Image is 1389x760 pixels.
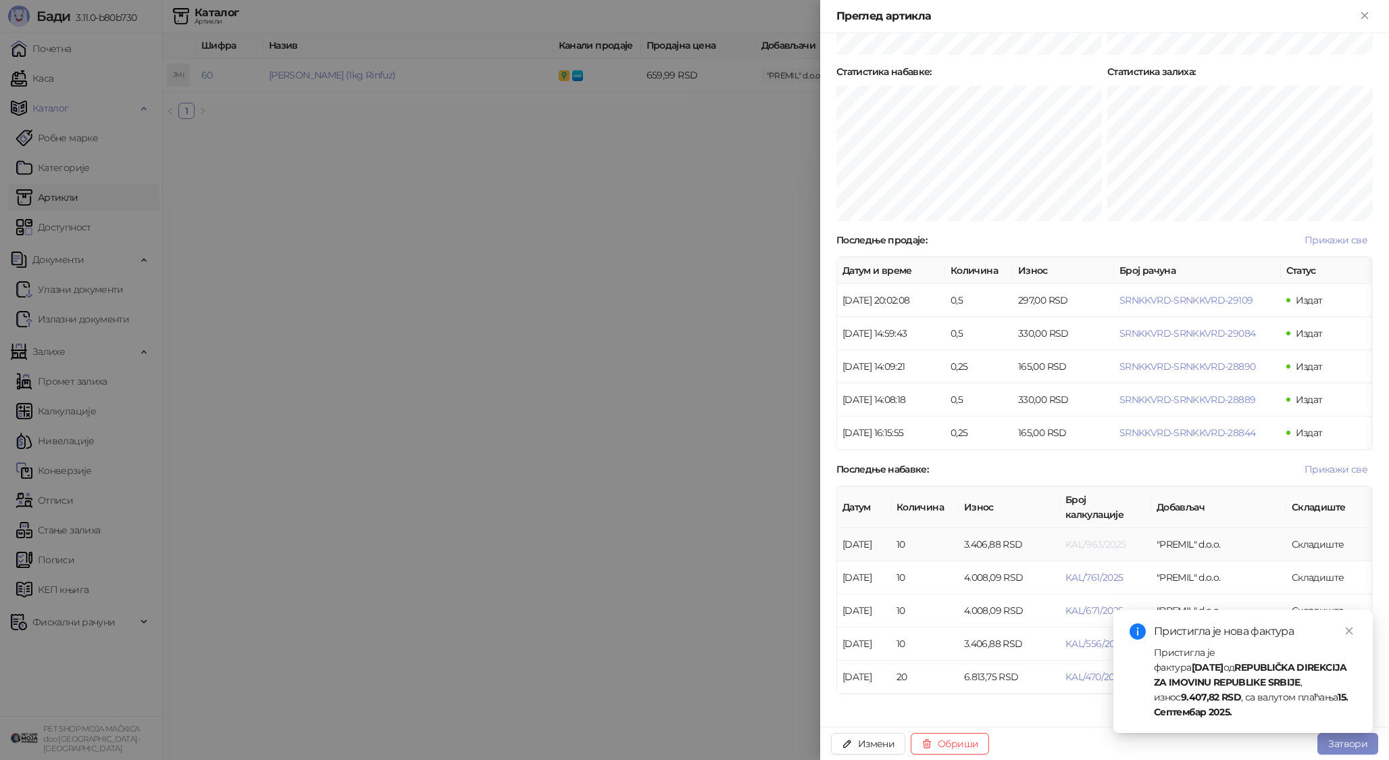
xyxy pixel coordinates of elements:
[837,417,945,450] td: [DATE] 16:15:55
[1065,638,1126,650] button: KAL/556/2024
[1151,487,1286,528] th: Добављач
[1296,327,1323,339] span: Издат
[1151,594,1286,627] td: "PREMIL" d.o.o.
[1013,383,1114,417] td: 330,00 RSD
[837,258,945,284] th: Датум и време
[1299,461,1373,477] button: Прикажи све
[837,528,891,561] td: [DATE]
[1013,284,1114,317] td: 297,00 RSD
[1119,360,1255,373] button: SRNKKVRD-SRNKKVRD-28890
[1065,538,1126,550] button: KAL/963/2025
[1154,661,1347,688] strong: REPUBLIČKA DIREKCIJA ZA IMOVINU REPUBLIKE SRBIJE
[836,66,932,78] strong: Статистика набавке :
[837,284,945,317] td: [DATE] 20:02:08
[945,317,1013,350] td: 0,5
[1305,234,1367,246] span: Прикажи све
[1013,417,1114,450] td: 165,00 RSD
[959,487,1060,528] th: Износ
[959,528,1060,561] td: 3.406,88 RSD
[1305,463,1367,475] span: Прикажи све
[836,463,928,475] strong: Последње набавке :
[1317,733,1378,755] button: Затвори
[1151,561,1286,594] td: "PREMIL" d.o.o.
[1286,561,1378,594] td: Складиште
[1342,623,1357,638] a: Close
[1299,232,1373,248] button: Прикажи све
[1013,350,1114,383] td: 165,00 RSD
[1181,691,1241,703] strong: 9.407,82 RSD
[911,733,989,755] button: Обриши
[1119,327,1255,339] button: SRNKKVRD-SRNKKVRD-29084
[945,383,1013,417] td: 0,5
[891,661,959,694] td: 20
[1296,360,1323,373] span: Издат
[891,487,959,528] th: Количина
[1286,528,1378,561] td: Складиште
[1344,626,1354,636] span: close
[1013,317,1114,350] td: 330,00 RSD
[1065,604,1123,617] button: KAL/671/2025
[945,258,1013,284] th: Количина
[1107,66,1196,78] strong: Статистика залиха :
[945,284,1013,317] td: 0,5
[1114,258,1281,284] th: Број рачуна
[891,528,959,561] td: 10
[837,350,945,383] td: [DATE] 14:09:21
[837,661,891,694] td: [DATE]
[1060,487,1151,528] th: Број калкулације
[836,234,927,246] strong: Последње продаје :
[959,594,1060,627] td: 4.008,09 RSD
[837,627,891,661] td: [DATE]
[1357,8,1373,24] button: Close
[1296,294,1323,306] span: Издат
[959,661,1060,694] td: 6.813,75 RSD
[837,383,945,417] td: [DATE] 14:08:18
[836,8,1357,24] div: Преглед артикла
[1130,623,1146,640] span: info-circle
[1151,528,1286,561] td: "PREMIL" d.o.o.
[1192,661,1223,673] strong: [DATE]
[959,561,1060,594] td: 4.008,09 RSD
[945,417,1013,450] td: 0,25
[837,594,891,627] td: [DATE]
[837,561,891,594] td: [DATE]
[1119,394,1255,406] button: SRNKKVRD-SRNKKVRD-28889
[945,350,1013,383] td: 0,25
[1286,487,1378,528] th: Складиште
[837,317,945,350] td: [DATE] 14:59:43
[837,487,891,528] th: Датум
[891,561,959,594] td: 10
[1286,594,1378,627] td: Складиште
[1296,394,1323,406] span: Издат
[1065,671,1125,683] button: KAL/470/2024
[1119,294,1253,306] button: SRNKKVRD-SRNKKVRD-29109
[1013,258,1114,284] th: Износ
[1154,623,1357,640] div: Пристигла је нова фактура
[1119,427,1255,439] button: SRNKKVRD-SRNKKVRD-28844
[1296,427,1323,439] span: Издат
[831,733,905,755] button: Измени
[959,627,1060,661] td: 3.406,88 RSD
[1065,571,1123,584] button: KAL/761/2025
[1154,645,1357,719] div: Пристигла је фактура од , износ , са валутом плаћања
[891,594,959,627] td: 10
[891,627,959,661] td: 10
